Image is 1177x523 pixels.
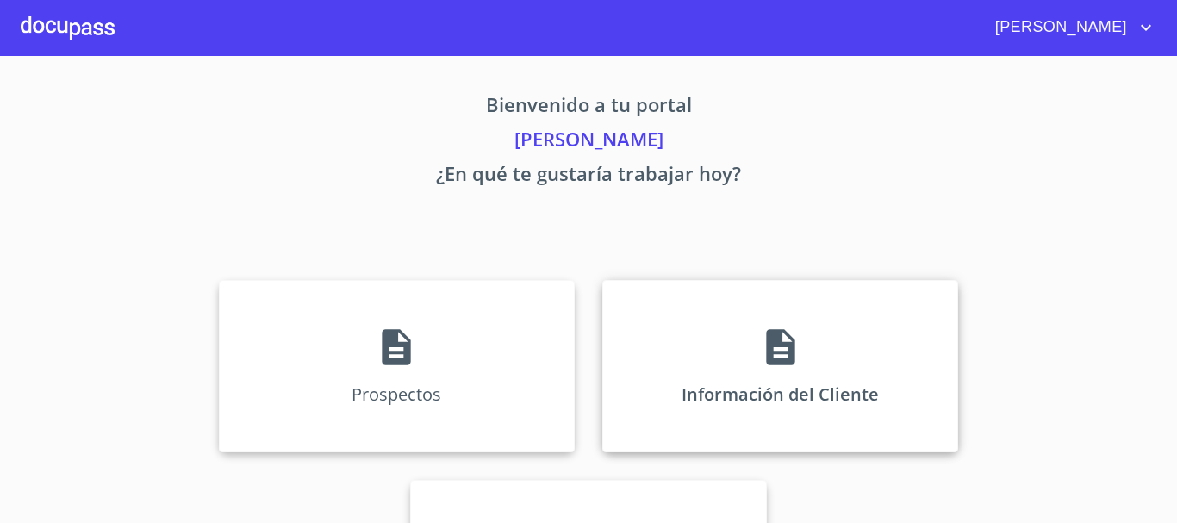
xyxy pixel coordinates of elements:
p: Prospectos [352,383,441,406]
p: Bienvenido a tu portal [58,90,1119,125]
p: ¿En qué te gustaría trabajar hoy? [58,159,1119,194]
p: Información del Cliente [682,383,879,406]
button: account of current user [982,14,1156,41]
span: [PERSON_NAME] [982,14,1136,41]
p: [PERSON_NAME] [58,125,1119,159]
